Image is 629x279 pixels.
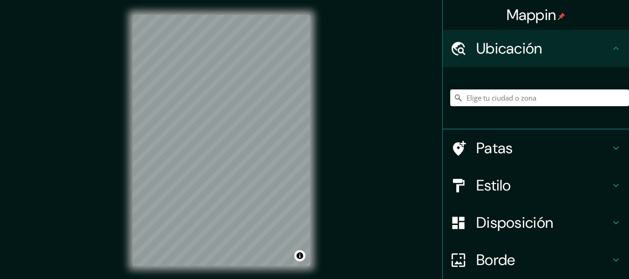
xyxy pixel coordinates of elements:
font: Mappin [507,5,556,25]
div: Borde [443,241,629,279]
input: Elige tu ciudad o zona [450,89,629,106]
font: Disposición [476,213,553,232]
font: Estilo [476,176,511,195]
div: Ubicación [443,30,629,67]
button: Activar o desactivar atribución [294,250,305,261]
div: Patas [443,129,629,167]
iframe: Help widget launcher [546,243,619,269]
canvas: Mapa [133,15,310,266]
font: Patas [476,138,513,158]
div: Estilo [443,167,629,204]
font: Ubicación [476,39,542,58]
img: pin-icon.png [558,13,565,20]
font: Borde [476,250,515,270]
div: Disposición [443,204,629,241]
